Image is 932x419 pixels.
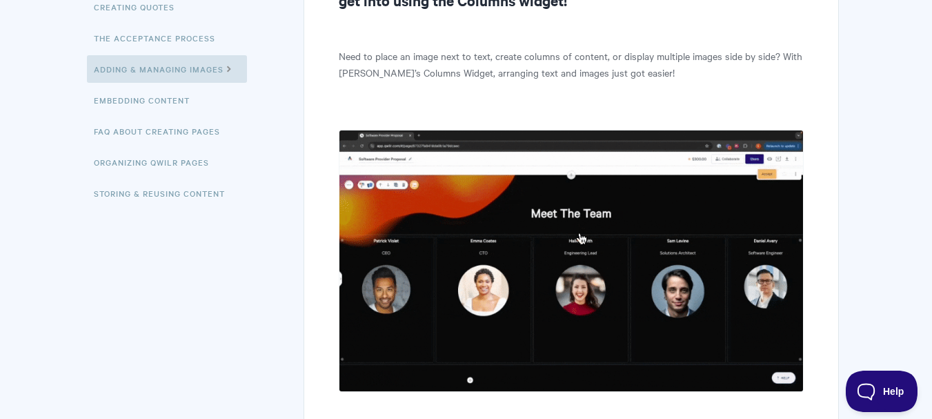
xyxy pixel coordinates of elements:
p: Need to place an image next to text, create columns of content, or display multiple images side b... [339,48,803,81]
a: Embedding Content [94,86,200,114]
img: file-4zjY8xdUfz.gif [339,130,803,392]
a: The Acceptance Process [94,24,226,52]
a: Organizing Qwilr Pages [94,148,219,176]
iframe: Toggle Customer Support [846,371,918,412]
a: FAQ About Creating Pages [94,117,230,145]
a: Adding & Managing Images [87,55,247,83]
a: Storing & Reusing Content [94,179,235,207]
